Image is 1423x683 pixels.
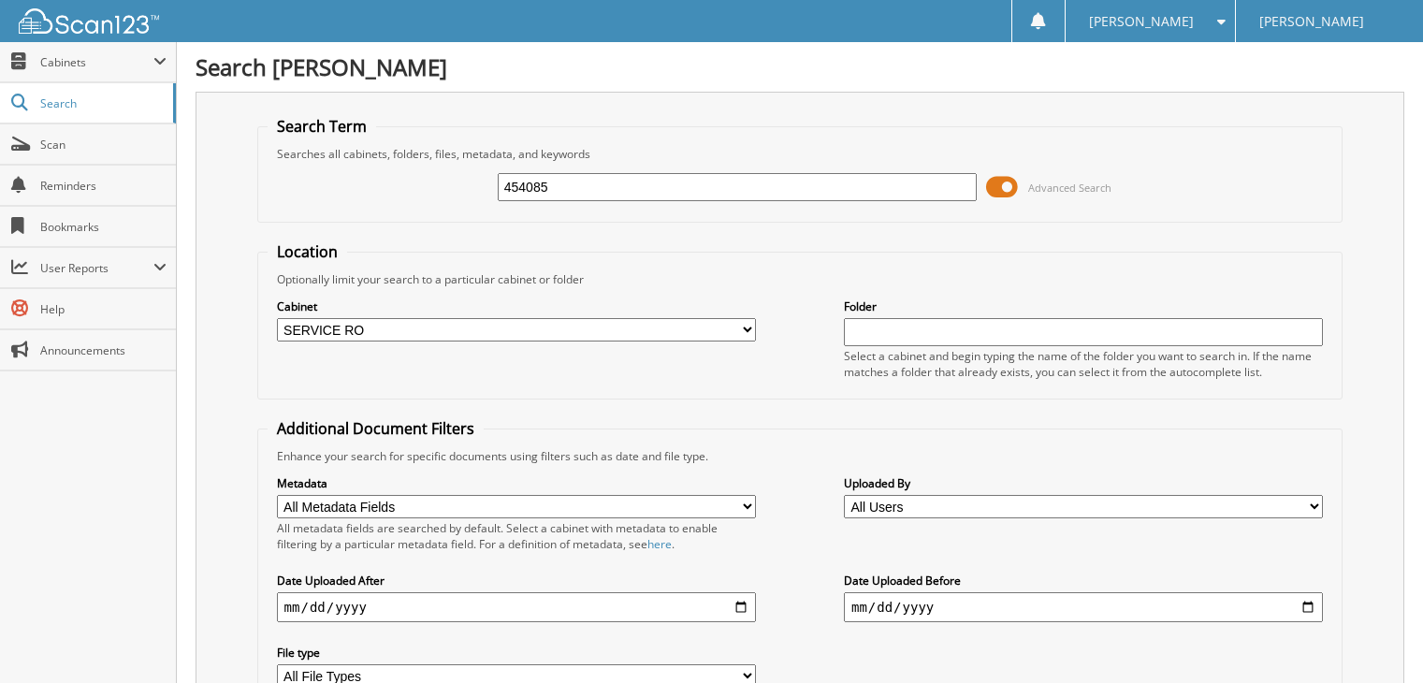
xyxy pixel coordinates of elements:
span: Announcements [40,342,167,358]
div: All metadata fields are searched by default. Select a cabinet with metadata to enable filtering b... [277,520,756,552]
span: [PERSON_NAME] [1089,16,1194,27]
legend: Location [268,241,347,262]
legend: Search Term [268,116,376,137]
span: User Reports [40,260,153,276]
label: File type [277,645,756,661]
label: Cabinet [277,298,756,314]
div: Searches all cabinets, folders, files, metadata, and keywords [268,146,1333,162]
label: Folder [844,298,1323,314]
span: Help [40,301,167,317]
span: Cabinets [40,54,153,70]
input: end [844,592,1323,622]
h1: Search [PERSON_NAME] [196,51,1404,82]
span: Reminders [40,178,167,194]
label: Metadata [277,475,756,491]
div: Select a cabinet and begin typing the name of the folder you want to search in. If the name match... [844,348,1323,380]
label: Uploaded By [844,475,1323,491]
div: Optionally limit your search to a particular cabinet or folder [268,271,1333,287]
span: [PERSON_NAME] [1259,16,1364,27]
a: here [647,536,672,552]
span: Search [40,95,164,111]
legend: Additional Document Filters [268,418,484,439]
label: Date Uploaded After [277,573,756,589]
div: Enhance your search for specific documents using filters such as date and file type. [268,448,1333,464]
span: Advanced Search [1028,181,1111,195]
label: Date Uploaded Before [844,573,1323,589]
input: start [277,592,756,622]
span: Scan [40,137,167,153]
span: Bookmarks [40,219,167,235]
img: scan123-logo-white.svg [19,8,159,34]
